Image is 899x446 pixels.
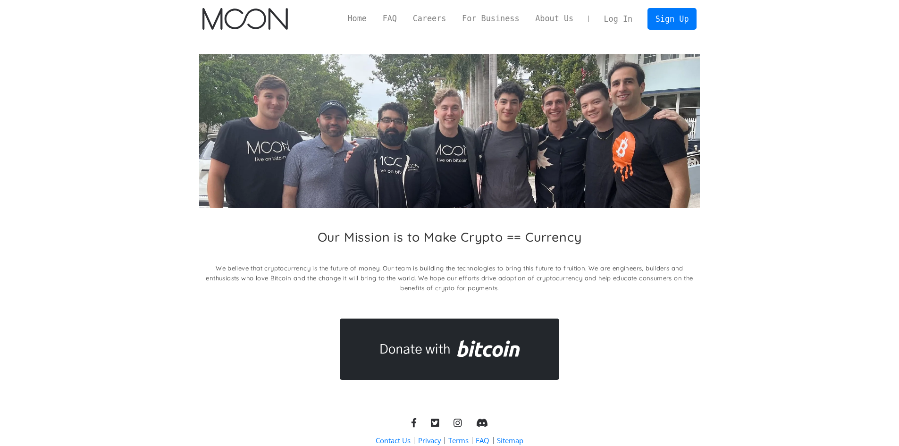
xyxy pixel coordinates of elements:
[497,436,523,446] a: Sitemap
[202,8,288,30] a: home
[405,13,454,25] a: Careers
[376,436,411,446] a: Contact Us
[318,229,582,244] h2: Our Mission is to Make Crypto == Currency
[340,13,375,25] a: Home
[375,13,405,25] a: FAQ
[454,13,527,25] a: For Business
[527,13,581,25] a: About Us
[418,436,441,446] a: Privacy
[202,8,288,30] img: Moon Logo
[199,263,700,293] p: We believe that cryptocurrency is the future of money. Our team is building the technologies to b...
[647,8,697,29] a: Sign Up
[476,436,489,446] a: FAQ
[448,436,469,446] a: Terms
[596,8,640,29] a: Log In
